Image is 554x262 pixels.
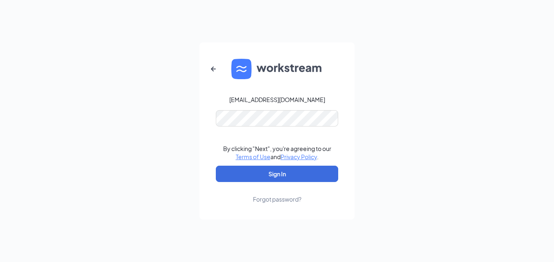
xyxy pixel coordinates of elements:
a: Privacy Policy [281,153,317,160]
img: WS logo and Workstream text [231,59,323,79]
a: Terms of Use [236,153,270,160]
div: By clicking "Next", you're agreeing to our and . [223,144,331,161]
button: Sign In [216,166,338,182]
button: ArrowLeftNew [204,59,223,79]
a: Forgot password? [253,182,301,203]
svg: ArrowLeftNew [208,64,218,74]
div: [EMAIL_ADDRESS][DOMAIN_NAME] [229,95,325,104]
div: Forgot password? [253,195,301,203]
